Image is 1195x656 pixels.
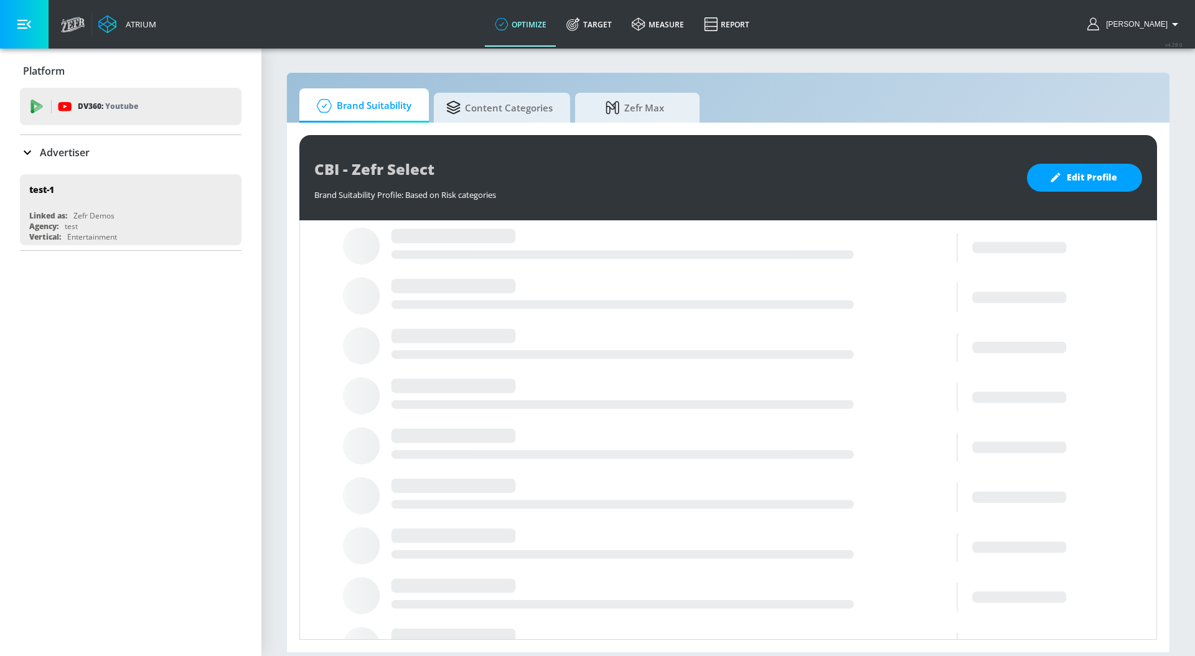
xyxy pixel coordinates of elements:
[1165,41,1183,48] span: v 4.28.0
[40,146,90,159] p: Advertiser
[23,64,65,78] p: Platform
[588,93,682,123] span: Zefr Max
[121,19,156,30] div: Atrium
[1027,164,1142,192] button: Edit Profile
[29,221,59,232] div: Agency:
[105,100,138,113] p: Youtube
[556,2,622,47] a: Target
[29,210,67,221] div: Linked as:
[485,2,556,47] a: optimize
[314,183,1015,200] div: Brand Suitability Profile: Based on Risk categories
[1052,170,1117,185] span: Edit Profile
[20,174,241,245] div: test-1Linked as:Zefr DemosAgency:testVertical:Entertainment
[29,184,54,195] div: test-1
[98,15,156,34] a: Atrium
[65,221,78,232] div: test
[694,2,759,47] a: Report
[78,100,138,113] p: DV360:
[67,232,117,242] div: Entertainment
[20,54,241,88] div: Platform
[20,135,241,170] div: Advertiser
[446,93,553,123] span: Content Categories
[29,232,61,242] div: Vertical:
[73,210,115,221] div: Zefr Demos
[1101,20,1168,29] span: login as: carolyn.xue@zefr.com
[20,88,241,125] div: DV360: Youtube
[622,2,694,47] a: measure
[1087,17,1183,32] button: [PERSON_NAME]
[312,91,411,121] span: Brand Suitability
